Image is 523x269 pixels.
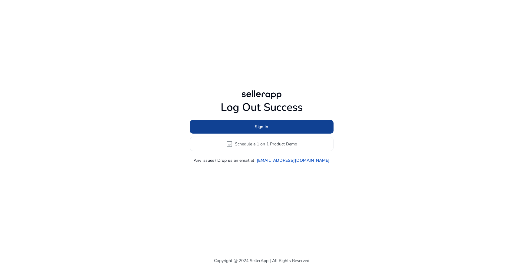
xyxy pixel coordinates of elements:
[194,157,254,164] p: Any issues? Drop us an email at
[226,140,233,148] span: event_available
[190,101,334,114] h1: Log Out Success
[190,137,334,151] button: event_availableSchedule a 1 on 1 Product Demo
[255,124,268,130] span: Sign In
[190,120,334,134] button: Sign In
[257,157,330,164] a: [EMAIL_ADDRESS][DOMAIN_NAME]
